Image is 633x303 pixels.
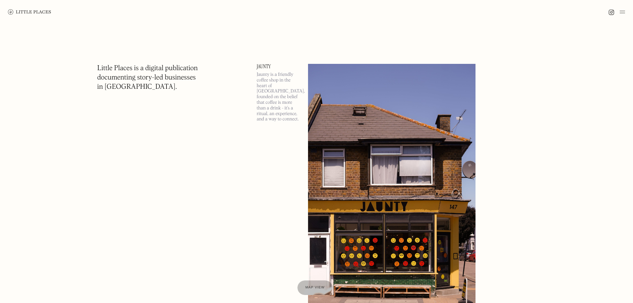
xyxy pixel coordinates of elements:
[97,64,198,92] h1: Little Places is a digital publication documenting story-led businesses in [GEOGRAPHIC_DATA].
[305,286,325,289] span: Map view
[257,72,300,122] p: Jaunty is a friendly coffee shop in the heart of [GEOGRAPHIC_DATA], founded on the belief that co...
[257,64,300,69] a: Jaunty
[297,280,333,295] a: Map view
